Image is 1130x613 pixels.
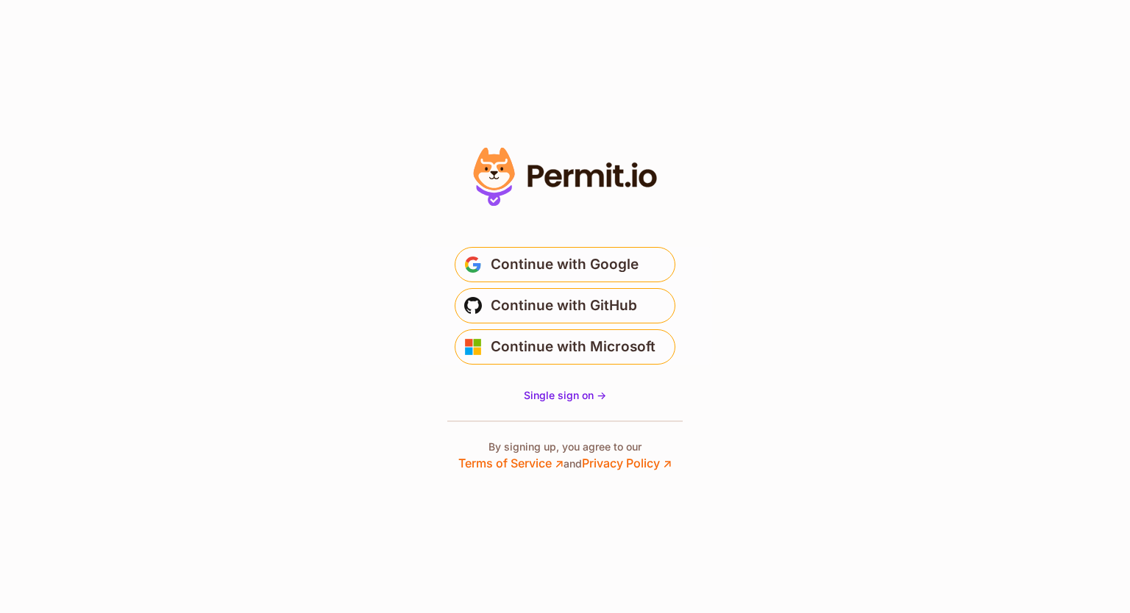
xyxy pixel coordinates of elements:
[491,253,639,276] span: Continue with Google
[524,389,606,401] span: Single sign on ->
[491,335,655,359] span: Continue with Microsoft
[455,247,675,282] button: Continue with Google
[582,456,672,470] a: Privacy Policy ↗
[491,294,637,318] span: Continue with GitHub
[455,329,675,365] button: Continue with Microsoft
[524,388,606,403] a: Single sign on ->
[458,440,672,472] p: By signing up, you agree to our and
[458,456,564,470] a: Terms of Service ↗
[455,288,675,323] button: Continue with GitHub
